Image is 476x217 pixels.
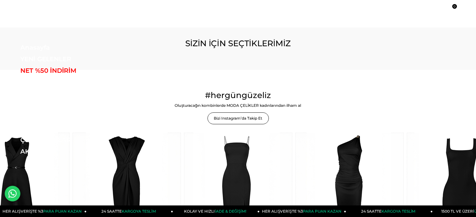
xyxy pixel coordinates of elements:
[207,112,269,124] a: Bizi Instagram’da Takip Et
[20,136,106,144] a: ÇOK SATANLAR
[87,205,173,217] a: 24 SAATTEKARGOYA TESLİM
[346,205,433,217] a: 24 SAATTEKARGOYA TESLİM
[20,113,106,121] a: TAKIM
[20,101,106,109] a: GİYİM
[20,67,106,74] a: NET %50 İNDİRİM
[381,209,415,214] span: KARGOYA TESLİM
[122,209,156,214] span: KARGOYA TESLİM
[215,209,246,214] span: İADE & DEĞİŞİM!
[20,4,58,15] img: logo
[20,125,106,132] a: KOMBİN
[452,4,457,9] span: 0
[20,90,106,97] a: DIŞ GİYİM
[20,148,106,155] a: AKSESUAR
[260,205,346,217] a: HER ALIŞVERİŞTE %3PARA PUAN KAZAN
[20,55,106,63] a: YENİ GELENLER
[43,209,82,214] span: PARA PUAN KAZAN
[20,78,106,86] a: ELBİSE
[20,44,106,51] a: Anasayfa
[185,38,291,48] span: SİZİN İÇİN SEÇTİKLERİMİZ
[173,205,260,217] a: KOLAY VE HIZLIİADE & DEĞİŞİM!
[303,209,341,214] span: PARA PUAN KAZAN
[449,7,454,12] a: 0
